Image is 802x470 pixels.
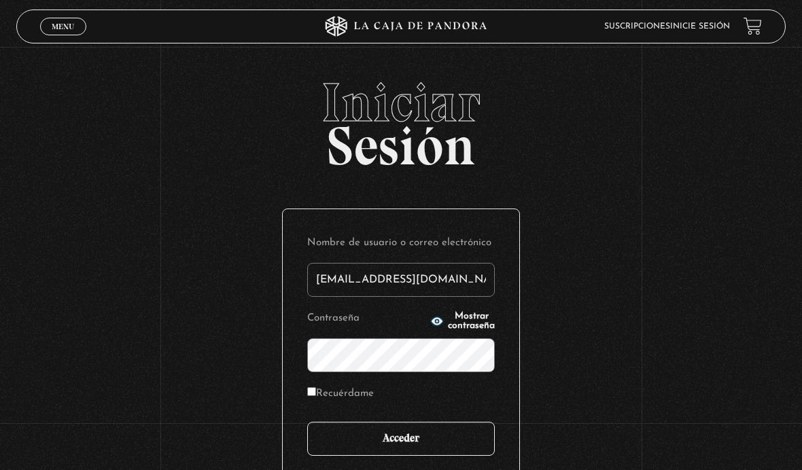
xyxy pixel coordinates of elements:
label: Contraseña [307,309,426,327]
span: Iniciar [16,75,786,130]
a: Suscripciones [604,22,670,31]
h2: Sesión [16,75,786,162]
a: Inicie sesión [670,22,730,31]
a: View your shopping cart [744,17,762,35]
label: Nombre de usuario o correo electrónico [307,234,495,252]
button: Mostrar contraseña [430,312,495,331]
span: Mostrar contraseña [448,312,495,331]
input: Acceder [307,422,495,456]
input: Recuérdame [307,387,316,396]
span: Cerrar [48,34,80,43]
span: Menu [52,22,74,31]
label: Recuérdame [307,384,374,403]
